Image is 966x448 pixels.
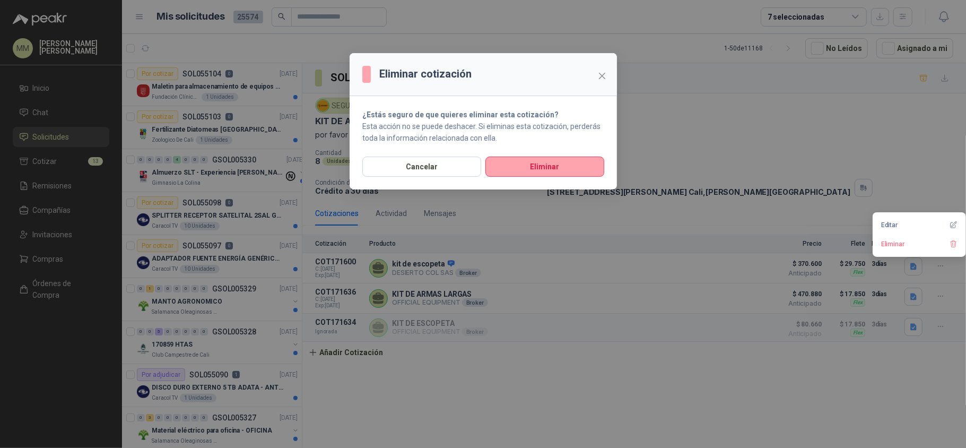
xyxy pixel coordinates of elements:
[379,66,472,82] h3: Eliminar cotización
[362,110,559,119] strong: ¿Estás seguro de que quieres eliminar esta cotización?
[362,120,604,144] p: Esta acción no se puede deshacer. Si eliminas esta cotización, perderás toda la información relac...
[362,157,481,177] button: Cancelar
[485,157,604,177] button: Eliminar
[598,72,606,80] span: close
[594,67,611,84] button: Close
